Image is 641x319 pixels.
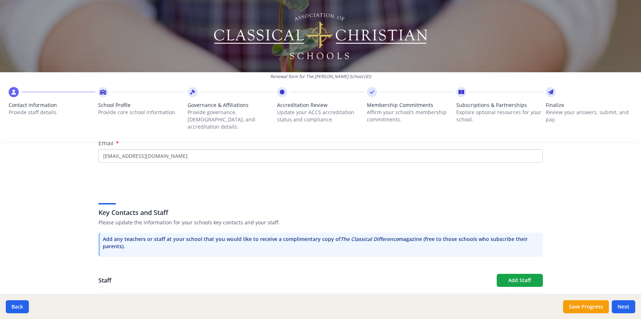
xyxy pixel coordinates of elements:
[612,300,635,313] button: Next
[6,300,29,313] button: Back
[212,11,429,61] img: Logo
[98,276,491,285] h1: Staff
[359,293,505,309] th: Key Roles
[277,102,364,109] span: Accreditation Review
[546,102,632,109] span: Finalize
[98,219,543,226] p: Please update the information for your schools key contacts and your staff.
[367,109,453,123] p: Affirm your school’s membership commitments.
[98,109,185,116] p: Provide core school information.
[98,293,359,309] th: Name / Work Email
[277,109,364,123] p: Update your ACCS accreditation status and compliance.
[188,109,274,130] p: Provide governance, [DEMOGRAPHIC_DATA], and accreditation details.
[505,293,543,309] th: Actions
[546,109,632,123] p: Review your answers, submit, and pay.
[367,102,453,109] span: Membership Commitments
[98,207,543,217] h3: Key Contacts and Staff
[456,109,543,123] p: Explore optional resources for your school.
[98,102,185,109] span: School Profile
[9,109,95,116] p: Provide staff details.
[456,102,543,109] span: Subscriptions & Partnerships
[9,102,95,109] span: Contact Information
[497,274,543,287] button: Add Staff
[341,236,399,242] i: The Classical Difference
[188,102,274,109] span: Governance & Affiliations
[563,300,609,313] button: Save Progress
[103,236,540,250] p: Add any teachers or staff at your school that you would like to receive a complimentary copy of m...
